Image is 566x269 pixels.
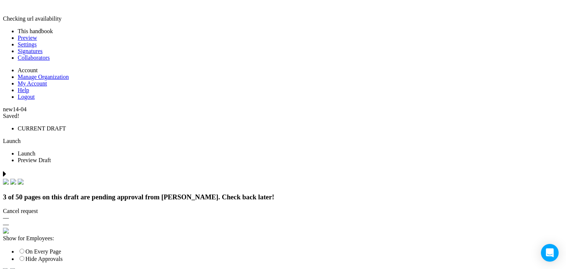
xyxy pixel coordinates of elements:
input: On Every Page [20,249,24,254]
a: Preview [18,35,37,41]
a: Help [18,87,29,93]
a: My Account [18,80,47,87]
a: Logout [18,94,35,100]
span: 3 of 50 pages [3,193,41,201]
span: Cancel request [3,208,38,214]
img: check.svg [18,179,24,185]
input: Hide Approvals [20,256,24,261]
label: Hide Approvals [18,256,63,262]
div: Open Intercom Messenger [541,244,559,262]
img: eye_approvals.svg [3,228,9,234]
span: Preview Draft [18,157,51,163]
span: Saved! [3,113,19,119]
span: CURRENT DRAFT [18,125,66,132]
span: — [3,221,9,227]
li: Account [18,67,563,74]
a: Signatures [18,48,43,54]
a: Settings [18,41,37,48]
span: new14-04 [3,106,27,112]
a: Manage Organization [18,74,69,80]
span: on this draft are pending approval from [PERSON_NAME]. Check back later! [42,193,274,201]
img: check.svg [10,179,16,185]
label: On Every Page [18,248,61,255]
span: Launch [18,150,35,157]
li: This handbook [18,28,563,35]
img: check.svg [3,179,9,185]
a: Collaborators [18,55,50,61]
div: — [3,214,563,221]
span: Checking url availability [3,15,62,22]
span: Show for Employees: [3,235,54,241]
a: Launch [3,138,21,144]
